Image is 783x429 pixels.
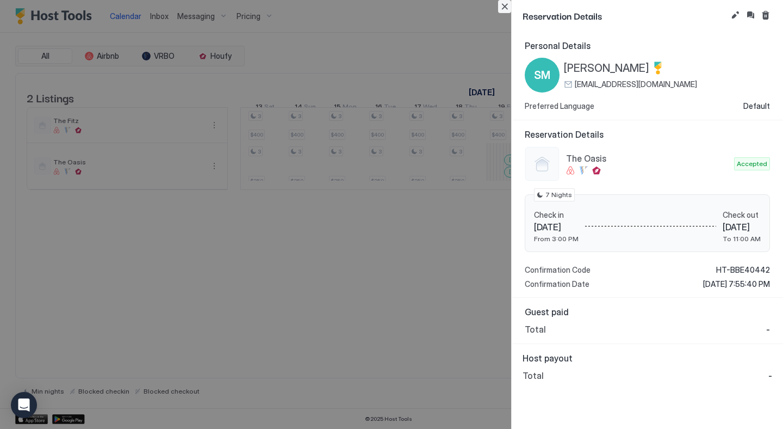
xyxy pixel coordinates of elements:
[534,222,579,232] span: [DATE]
[716,265,770,275] span: HT-BBE40442
[723,235,761,243] span: To 11:00 AM
[525,101,594,111] span: Preferred Language
[523,370,544,381] span: Total
[534,67,550,83] span: SM
[11,392,37,418] div: Open Intercom Messenger
[768,370,772,381] span: -
[525,324,546,335] span: Total
[743,101,770,111] span: Default
[575,79,697,89] span: [EMAIL_ADDRESS][DOMAIN_NAME]
[566,153,730,164] span: The Oasis
[523,353,772,364] span: Host payout
[759,9,772,22] button: Cancel reservation
[737,159,767,169] span: Accepted
[534,210,579,220] span: Check in
[564,62,649,75] span: [PERSON_NAME]
[744,9,757,22] button: Inbox
[723,210,761,220] span: Check out
[534,235,579,243] span: From 3:00 PM
[729,9,742,22] button: Edit reservation
[525,40,770,51] span: Personal Details
[703,279,770,289] span: [DATE] 7:55:40 PM
[723,222,761,232] span: [DATE]
[545,190,572,200] span: 7 Nights
[766,324,770,335] span: -
[525,307,770,317] span: Guest paid
[525,265,591,275] span: Confirmation Code
[525,129,770,140] span: Reservation Details
[525,279,589,289] span: Confirmation Date
[523,9,726,22] span: Reservation Details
